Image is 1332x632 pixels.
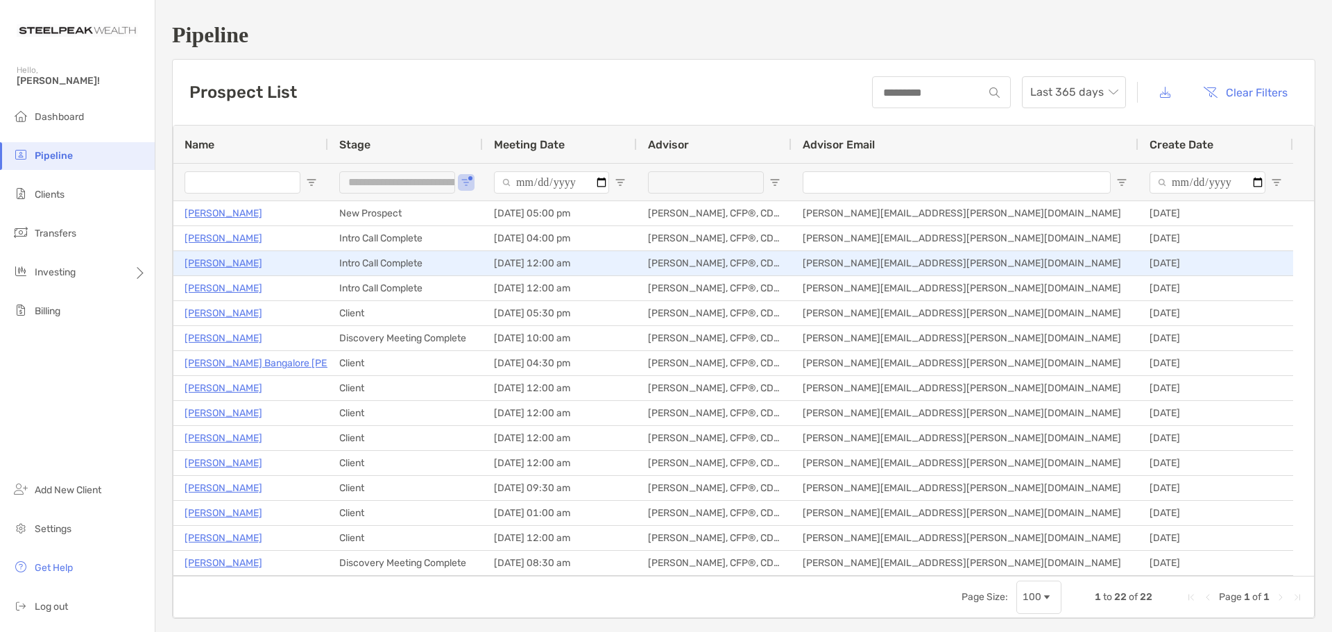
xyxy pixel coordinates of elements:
button: Open Filter Menu [461,177,472,188]
div: Client [328,501,483,525]
span: Page [1219,591,1242,603]
button: Open Filter Menu [306,177,317,188]
button: Open Filter Menu [1116,177,1127,188]
span: Last 365 days [1030,77,1118,108]
span: 22 [1140,591,1152,603]
span: Pipeline [35,150,73,162]
span: of [1252,591,1261,603]
a: [PERSON_NAME] [185,404,262,422]
div: [PERSON_NAME][EMAIL_ADDRESS][PERSON_NAME][DOMAIN_NAME] [792,351,1138,375]
a: [PERSON_NAME] [185,479,262,497]
a: [PERSON_NAME] [185,230,262,247]
div: [PERSON_NAME][EMAIL_ADDRESS][PERSON_NAME][DOMAIN_NAME] [792,326,1138,350]
div: [DATE] [1138,226,1293,250]
div: [PERSON_NAME], CFP®, CDFA® [637,501,792,525]
div: [DATE] 12:00 am [483,276,637,300]
p: [PERSON_NAME] [185,330,262,347]
div: Discovery Meeting Complete [328,326,483,350]
div: Intro Call Complete [328,226,483,250]
a: [PERSON_NAME] [185,554,262,572]
img: investing icon [12,263,29,280]
span: Transfers [35,228,76,239]
div: [PERSON_NAME][EMAIL_ADDRESS][PERSON_NAME][DOMAIN_NAME] [792,551,1138,575]
span: Get Help [35,562,73,574]
div: [DATE] [1138,426,1293,450]
span: to [1103,591,1112,603]
div: [PERSON_NAME], CFP®, CDFA® [637,551,792,575]
div: [DATE] 04:00 pm [483,226,637,250]
span: Investing [35,266,76,278]
div: [PERSON_NAME], CFP®, CDFA® [637,326,792,350]
div: Client [328,351,483,375]
a: [PERSON_NAME] [185,504,262,522]
img: add_new_client icon [12,481,29,497]
div: [DATE] [1138,326,1293,350]
span: Add New Client [35,484,101,496]
img: clients icon [12,185,29,202]
span: Settings [35,523,71,535]
div: [PERSON_NAME][EMAIL_ADDRESS][PERSON_NAME][DOMAIN_NAME] [792,526,1138,550]
div: New Prospect [328,201,483,225]
img: get-help icon [12,558,29,575]
div: [PERSON_NAME][EMAIL_ADDRESS][PERSON_NAME][DOMAIN_NAME] [792,401,1138,425]
div: [DATE] [1138,251,1293,275]
div: [PERSON_NAME][EMAIL_ADDRESS][PERSON_NAME][DOMAIN_NAME] [792,376,1138,400]
button: Open Filter Menu [769,177,780,188]
div: [DATE] 05:30 pm [483,301,637,325]
img: billing icon [12,302,29,318]
p: [PERSON_NAME] [185,280,262,297]
div: [DATE] 12:00 am [483,426,637,450]
div: Discovery Meeting Complete [328,551,483,575]
div: [PERSON_NAME][EMAIL_ADDRESS][PERSON_NAME][DOMAIN_NAME] [792,426,1138,450]
img: input icon [989,87,1000,98]
div: [DATE] 05:00 pm [483,201,637,225]
div: [PERSON_NAME][EMAIL_ADDRESS][PERSON_NAME][DOMAIN_NAME] [792,501,1138,525]
div: Page Size [1016,581,1061,614]
h3: Prospect List [189,83,297,102]
div: Intro Call Complete [328,251,483,275]
div: [PERSON_NAME], CFP®, CDFA® [637,476,792,500]
span: [PERSON_NAME]! [17,75,146,87]
div: [DATE] [1138,201,1293,225]
div: [DATE] 12:00 am [483,451,637,475]
div: Client [328,526,483,550]
div: First Page [1186,592,1197,603]
img: dashboard icon [12,108,29,124]
div: [DATE] 12:00 am [483,401,637,425]
div: [PERSON_NAME][EMAIL_ADDRESS][PERSON_NAME][DOMAIN_NAME] [792,201,1138,225]
a: [PERSON_NAME] [185,454,262,472]
div: Client [328,476,483,500]
img: logout icon [12,597,29,614]
button: Open Filter Menu [615,177,626,188]
div: [DATE] 12:00 am [483,251,637,275]
input: Meeting Date Filter Input [494,171,609,194]
div: [PERSON_NAME], CFP®, CDFA® [637,301,792,325]
div: [PERSON_NAME], CFP®, CDFA® [637,451,792,475]
button: Clear Filters [1193,77,1298,108]
span: 22 [1114,591,1127,603]
div: [PERSON_NAME][EMAIL_ADDRESS][PERSON_NAME][DOMAIN_NAME] [792,301,1138,325]
div: [DATE] 01:00 am [483,501,637,525]
img: pipeline icon [12,146,29,163]
span: Advisor Email [803,138,875,151]
p: [PERSON_NAME] Bangalore [PERSON_NAME] [185,355,389,372]
span: 1 [1244,591,1250,603]
a: [PERSON_NAME] [185,529,262,547]
a: [PERSON_NAME] [185,305,262,322]
span: Create Date [1150,138,1213,151]
div: Client [328,426,483,450]
span: Billing [35,305,60,317]
div: [PERSON_NAME], CFP®, CDFA® [637,201,792,225]
span: Stage [339,138,370,151]
div: [PERSON_NAME], CFP®, CDFA® [637,351,792,375]
span: Dashboard [35,111,84,123]
div: [PERSON_NAME][EMAIL_ADDRESS][PERSON_NAME][DOMAIN_NAME] [792,276,1138,300]
div: [PERSON_NAME][EMAIL_ADDRESS][PERSON_NAME][DOMAIN_NAME] [792,476,1138,500]
img: settings icon [12,520,29,536]
a: [PERSON_NAME] [185,429,262,447]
